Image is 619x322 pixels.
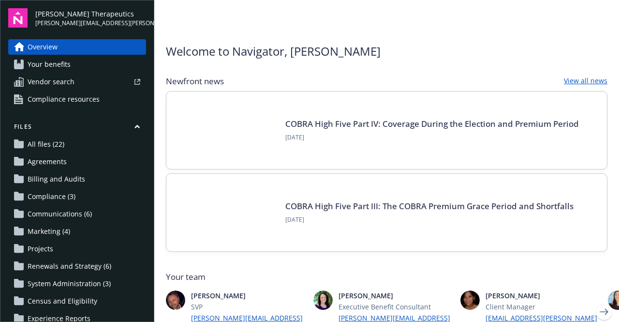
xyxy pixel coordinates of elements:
a: System Administration (3) [8,276,146,291]
a: Next [596,304,612,320]
span: Marketing (4) [28,224,70,239]
a: Communications (6) [8,206,146,222]
a: Renewals and Strategy (6) [8,259,146,274]
span: Census and Eligibility [28,293,97,309]
a: Overview [8,39,146,55]
span: Welcome to Navigator , [PERSON_NAME] [166,43,381,60]
a: Compliance resources [8,92,146,107]
span: Projects [28,241,53,257]
span: Newfront news [166,76,224,87]
a: Vendor search [8,74,146,90]
span: All files (22) [28,137,64,152]
a: COBRA High Five Part IV: Coverage During the Election and Premium Period [285,118,579,129]
img: photo [313,291,333,310]
span: [PERSON_NAME] [339,291,453,301]
span: Communications (6) [28,206,92,222]
span: Your team [166,271,607,283]
img: photo [166,291,185,310]
span: Billing and Audits [28,171,85,187]
img: navigator-logo.svg [8,8,28,28]
a: Marketing (4) [8,224,146,239]
span: Compliance resources [28,92,100,107]
a: Compliance (3) [8,189,146,204]
a: Your benefits [8,57,146,72]
img: BLOG-Card Image - Compliance - COBRA High Five Pt 3 - 09-03-25.jpg [182,189,274,236]
a: COBRA High Five Part III: The COBRA Premium Grace Period and Shortfalls [285,200,574,212]
span: [PERSON_NAME][EMAIL_ADDRESS][PERSON_NAME][DOMAIN_NAME] [35,19,146,28]
span: Your benefits [28,57,71,72]
span: [DATE] [285,215,574,224]
a: Billing and Audits [8,171,146,187]
a: Agreements [8,154,146,169]
span: SVP [191,302,306,312]
button: Files [8,123,146,135]
span: Agreements [28,154,67,169]
span: [DATE] [285,133,579,142]
span: Executive Benefit Consultant [339,302,453,312]
a: All files (22) [8,137,146,152]
span: [PERSON_NAME] [191,291,306,301]
img: photo [460,291,480,310]
a: View all news [564,76,607,87]
span: System Administration (3) [28,276,111,291]
span: Vendor search [28,74,74,90]
a: Census and Eligibility [8,293,146,309]
a: Projects [8,241,146,257]
img: BLOG-Card Image - Compliance - COBRA High Five Pt 4 - 09-04-25.jpg [182,107,274,153]
span: Overview [28,39,58,55]
span: [PERSON_NAME] Therapeutics [35,9,146,19]
span: Renewals and Strategy (6) [28,259,111,274]
span: Compliance (3) [28,189,75,204]
span: Client Manager [486,302,600,312]
button: [PERSON_NAME] Therapeutics[PERSON_NAME][EMAIL_ADDRESS][PERSON_NAME][DOMAIN_NAME] [35,8,146,28]
span: [PERSON_NAME] [486,291,600,301]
